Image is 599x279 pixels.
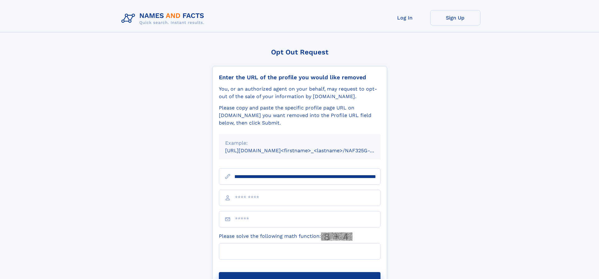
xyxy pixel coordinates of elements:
[219,104,380,127] div: Please copy and paste the specific profile page URL on [DOMAIN_NAME] you want removed into the Pr...
[225,139,374,147] div: Example:
[219,85,380,100] div: You, or an authorized agent on your behalf, may request to opt-out of the sale of your informatio...
[225,148,392,153] small: [URL][DOMAIN_NAME]<firstname>_<lastname>/NAF325G-xxxxxxxx
[219,74,380,81] div: Enter the URL of the profile you would like removed
[430,10,480,25] a: Sign Up
[119,10,209,27] img: Logo Names and Facts
[219,232,352,241] label: Please solve the following math function:
[380,10,430,25] a: Log In
[212,48,387,56] div: Opt Out Request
